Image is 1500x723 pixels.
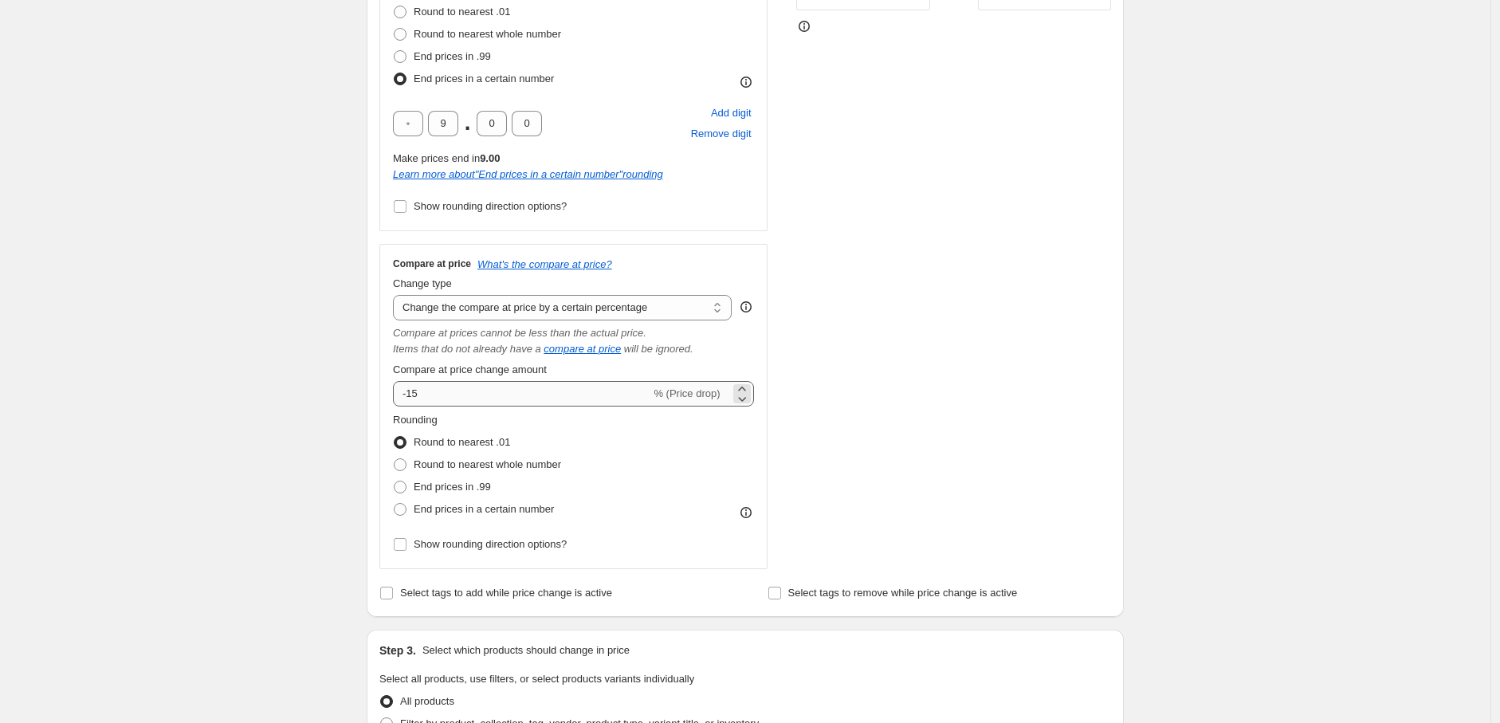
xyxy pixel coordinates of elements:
input: -15 [393,381,650,407]
button: Remove placeholder [689,124,754,144]
i: Compare at prices cannot be less than the actual price. [393,327,646,339]
span: Round to nearest whole number [414,28,561,40]
button: Add placeholder [709,103,754,124]
span: Remove digit [691,126,752,142]
input: ﹡ [428,111,458,136]
b: 9.00 [480,152,500,164]
h2: Step 3. [379,642,416,658]
span: Show rounding direction options? [414,200,567,212]
input: ﹡ [512,111,542,136]
span: Rounding [393,414,438,426]
input: ﹡ [477,111,507,136]
span: All products [400,695,454,707]
button: What's the compare at price? [477,258,612,270]
span: End prices in .99 [414,50,491,62]
span: Round to nearest whole number [414,458,561,470]
span: Add digit [711,105,752,121]
button: compare at price [544,343,621,355]
input: ﹡ [393,111,423,136]
span: Show rounding direction options? [414,538,567,550]
span: Make prices end in [393,152,500,164]
i: Items that do not already have a [393,343,541,355]
span: Select all products, use filters, or select products variants individually [379,673,694,685]
span: End prices in .99 [414,481,491,493]
span: Select tags to add while price change is active [400,587,612,599]
i: will be ignored. [624,343,693,355]
h3: Compare at price [393,257,471,270]
span: Select tags to remove while price change is active [788,587,1018,599]
a: Learn more about"End prices in a certain number"rounding [393,168,663,180]
span: . [463,111,472,136]
span: Round to nearest .01 [414,436,510,448]
span: % (Price drop) [654,387,720,399]
div: help [738,299,754,315]
span: Round to nearest .01 [414,6,510,18]
p: Select which products should change in price [422,642,630,658]
span: End prices in a certain number [414,73,554,84]
span: Compare at price change amount [393,363,547,375]
i: Learn more about " End prices in a certain number " rounding [393,168,663,180]
span: Change type [393,277,452,289]
span: End prices in a certain number [414,503,554,515]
